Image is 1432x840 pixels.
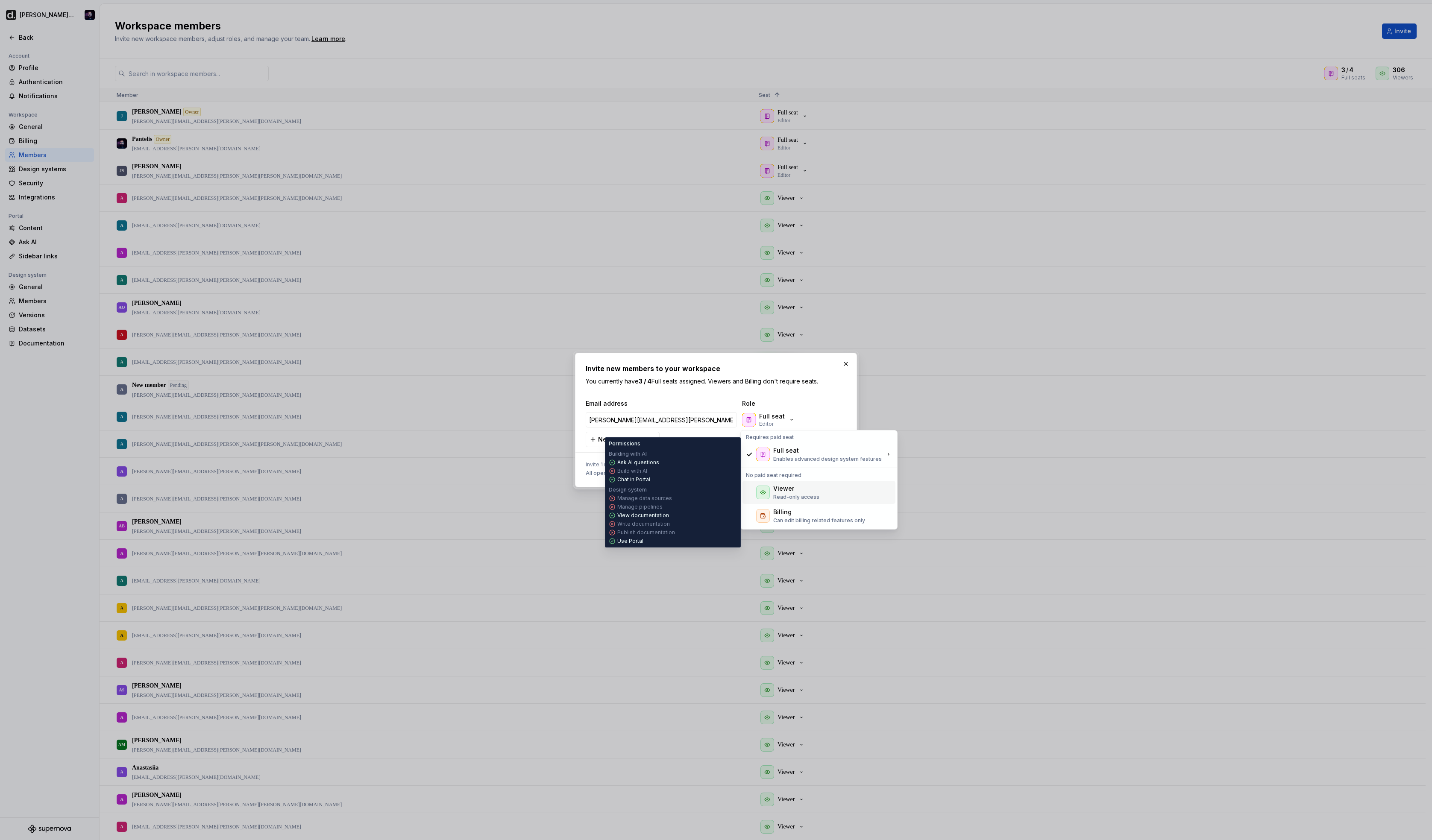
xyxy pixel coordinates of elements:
span: Role [742,399,828,408]
span: Email address [586,399,739,408]
p: Design system [609,486,647,493]
p: Chat in Portal [617,476,650,483]
div: Requires paid seat [742,432,895,442]
p: Use Portal [617,538,643,544]
p: Permissions [609,440,640,447]
p: Full seat [759,412,785,421]
button: Full seatEditor [740,411,798,428]
span: Invite 1 member to: [586,461,690,468]
span: All open design systems and projects [586,470,682,477]
p: Write documentation [617,521,670,527]
div: Viewer [773,484,794,493]
div: Full seat [773,446,799,455]
p: You currently have Full seats assigned. Viewers and Billing don't require seats. [586,377,846,386]
p: Publish documentation [617,529,675,536]
button: New team member [586,432,660,447]
p: Enables advanced design system features [773,456,882,462]
h2: Invite new members to your workspace [586,363,846,374]
div: No paid seat required [742,470,895,480]
p: Building with AI [609,451,647,457]
p: Editor [759,421,774,427]
b: 3 / 4 [639,378,651,385]
p: Read-only access [773,494,819,500]
p: Manage data sources [617,495,672,502]
p: Build with AI [617,468,647,474]
p: Ask AI questions [617,459,659,466]
span: New team member [598,435,654,444]
p: Manage pipelines [617,503,663,510]
p: Can edit billing related features only [773,517,865,524]
p: View documentation [617,512,669,519]
div: Billing [773,508,792,516]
